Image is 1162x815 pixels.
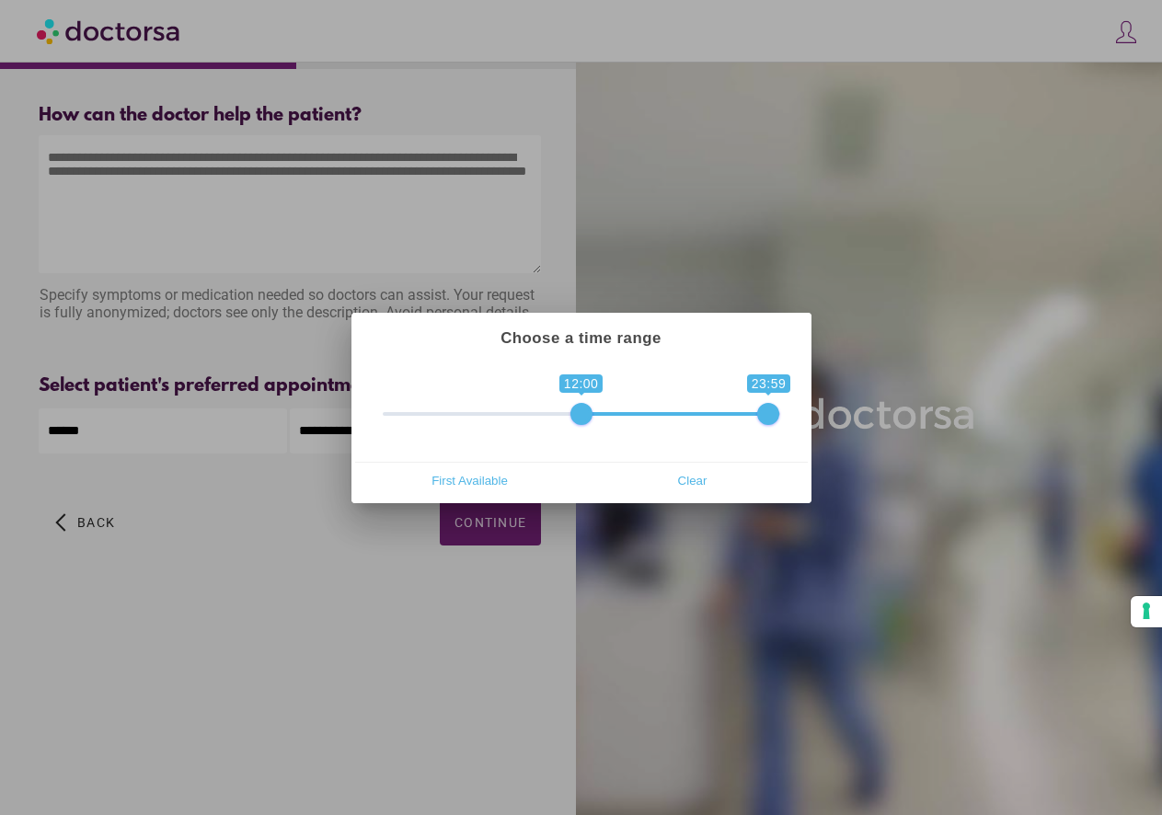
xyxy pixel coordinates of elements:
button: Your consent preferences for tracking technologies [1131,596,1162,627]
span: First Available [364,467,576,495]
strong: Choose a time range [500,329,662,347]
button: Clear [581,466,804,496]
span: 12:00 [559,374,604,393]
button: First Available [359,466,581,496]
span: 23:59 [747,374,791,393]
span: Clear [587,467,799,495]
